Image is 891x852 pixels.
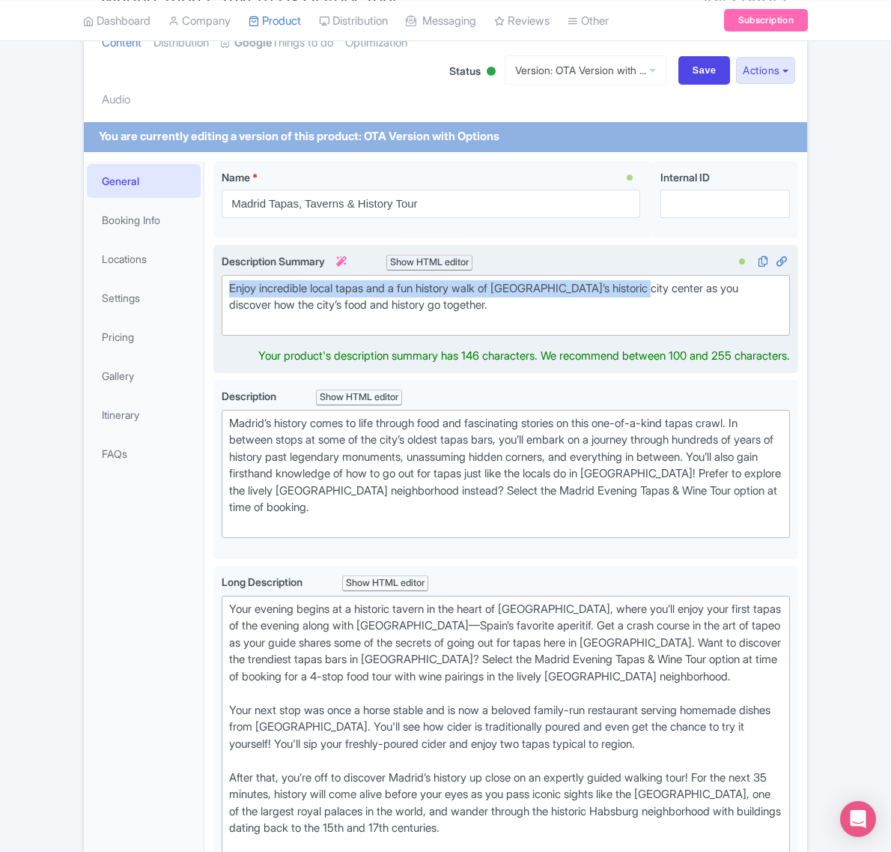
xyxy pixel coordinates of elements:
a: Gallery [87,359,201,393]
input: Save [678,56,731,85]
a: Version: OTA Version with ... [505,55,666,85]
a: Booking Info [87,203,201,237]
strong: Google [234,34,272,52]
div: Show HTML editor [386,255,472,271]
a: Pricing [87,320,201,354]
a: Audio [102,76,130,124]
a: Distribution [153,19,209,67]
span: Long Description [222,575,305,588]
div: Your product's description summary has 146 characters. We recommend between 100 and 255 characters. [258,348,790,365]
a: Optimization [345,19,407,67]
a: Itinerary [87,398,201,432]
span: Description [222,390,279,402]
span: Name [222,171,250,184]
div: Open Intercom Messenger [840,801,876,837]
a: Subscription [724,9,808,31]
span: Description Summary [222,255,349,268]
div: Show HTML editor [316,390,402,405]
a: General [87,164,201,198]
span: Status [449,63,481,79]
div: Madrid’s history comes to life through food and fascinating stories on this one-of-a-kind tapas c... [229,415,782,534]
a: Content [102,19,142,67]
a: Settings [87,281,201,315]
div: Enjoy incredible local tapas and a fun history walk of [GEOGRAPHIC_DATA]’s historic city center a... [229,280,782,331]
div: Show HTML editor [342,575,428,591]
a: Locations [87,242,201,276]
div: You are currently editing a version of this product: OTA Version with Options [99,128,499,145]
a: FAQs [87,437,201,471]
a: GoogleThings to do [221,19,333,67]
span: Internal ID [660,171,710,184]
div: Active [484,61,499,84]
button: Actions [736,57,795,85]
